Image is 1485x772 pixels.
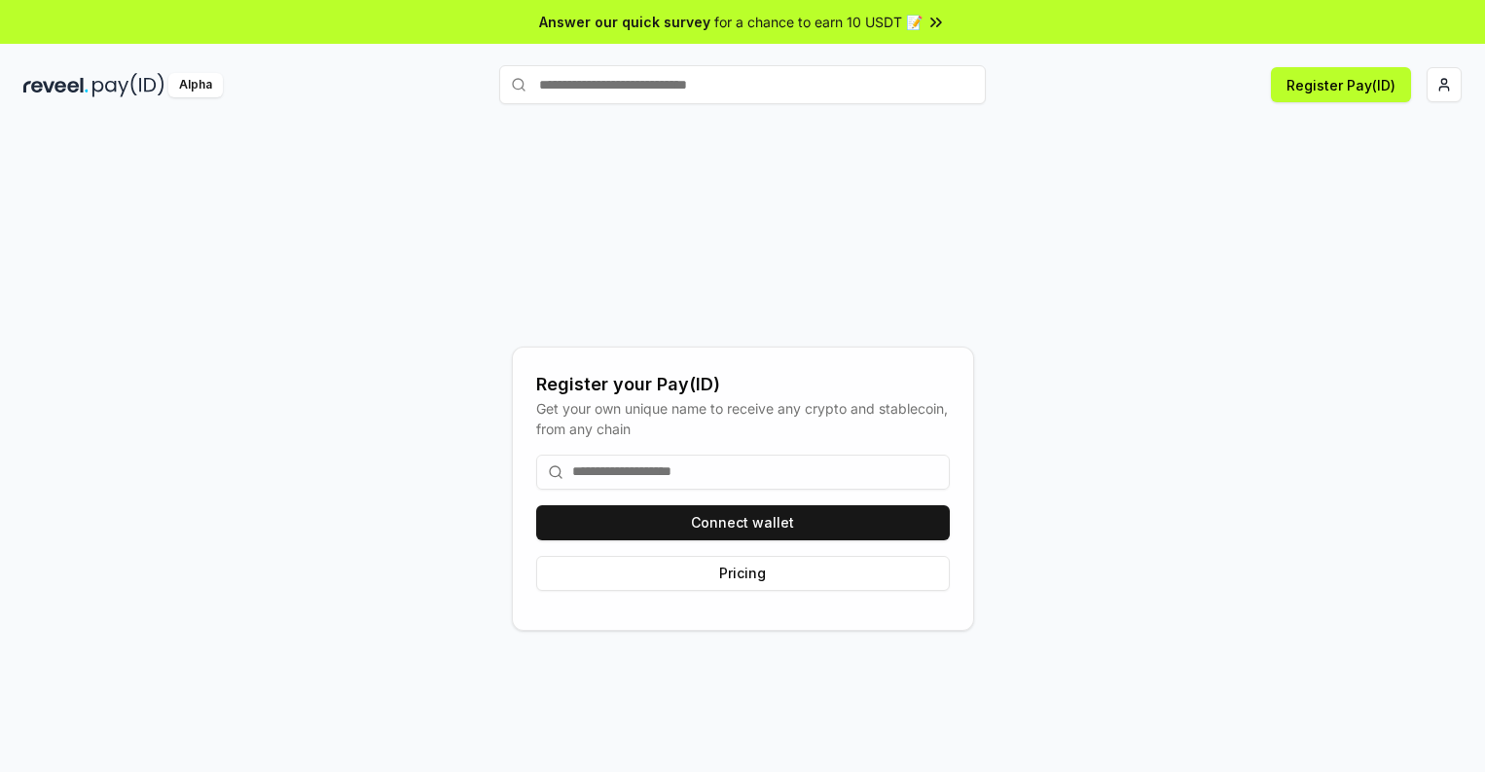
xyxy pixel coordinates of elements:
button: Connect wallet [536,505,950,540]
button: Pricing [536,556,950,591]
span: Answer our quick survey [539,12,710,32]
button: Register Pay(ID) [1271,67,1411,102]
div: Get your own unique name to receive any crypto and stablecoin, from any chain [536,398,950,439]
span: for a chance to earn 10 USDT 📝 [714,12,923,32]
div: Register your Pay(ID) [536,371,950,398]
img: reveel_dark [23,73,89,97]
div: Alpha [168,73,223,97]
img: pay_id [92,73,164,97]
